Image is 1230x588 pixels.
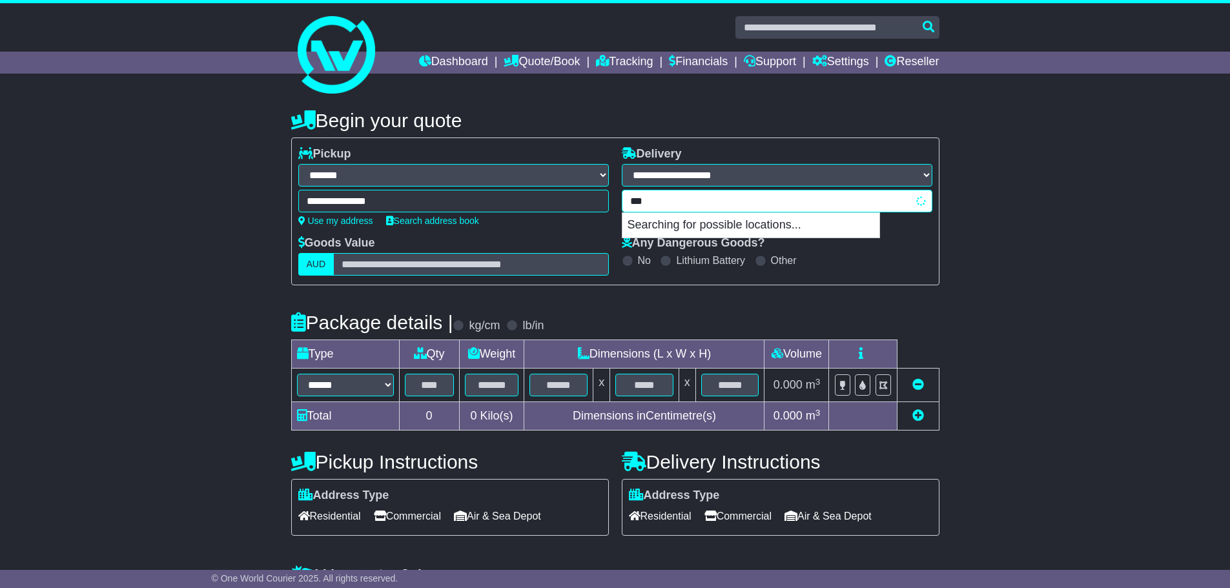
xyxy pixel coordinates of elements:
label: Other [771,254,797,267]
a: Support [744,52,796,74]
label: No [638,254,651,267]
label: kg/cm [469,319,500,333]
a: Use my address [298,216,373,226]
span: m [806,378,821,391]
td: Kilo(s) [459,402,524,431]
a: Reseller [885,52,939,74]
a: Quote/Book [504,52,580,74]
span: Commercial [704,506,772,526]
h4: Pickup Instructions [291,451,609,472]
td: Dimensions (L x W x H) [524,340,764,369]
sup: 3 [815,377,821,387]
span: 0.000 [774,409,803,422]
typeahead: Please provide city [622,190,932,212]
span: Commercial [374,506,441,526]
td: Weight [459,340,524,369]
label: Goods Value [298,236,375,250]
a: Financials [669,52,728,74]
td: Dimensions in Centimetre(s) [524,402,764,431]
span: Residential [629,506,692,526]
span: Air & Sea Depot [454,506,541,526]
span: Air & Sea Depot [784,506,872,526]
td: x [679,369,695,402]
h4: Warranty & Insurance [291,565,939,586]
span: © One World Courier 2025. All rights reserved. [212,573,398,583]
span: 0 [470,409,477,422]
td: Volume [764,340,829,369]
a: Dashboard [419,52,488,74]
td: Qty [399,340,459,369]
td: 0 [399,402,459,431]
td: x [593,369,610,402]
p: Searching for possible locations... [622,213,879,238]
span: 0.000 [774,378,803,391]
label: Address Type [298,489,389,503]
span: Residential [298,506,361,526]
td: Total [291,402,399,431]
a: Tracking [596,52,653,74]
h4: Package details | [291,312,453,333]
span: m [806,409,821,422]
a: Settings [812,52,869,74]
a: Add new item [912,409,924,422]
a: Search address book [386,216,479,226]
label: Pickup [298,147,351,161]
h4: Begin your quote [291,110,939,131]
sup: 3 [815,408,821,418]
label: Lithium Battery [676,254,745,267]
td: Type [291,340,399,369]
a: Remove this item [912,378,924,391]
label: Delivery [622,147,682,161]
label: Any Dangerous Goods? [622,236,765,250]
h4: Delivery Instructions [622,451,939,472]
label: AUD [298,253,334,276]
label: Address Type [629,489,720,503]
label: lb/in [522,319,544,333]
